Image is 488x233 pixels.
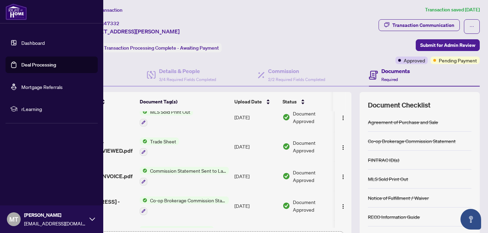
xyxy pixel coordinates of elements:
td: [DATE] [232,132,280,162]
button: Status IconTrade Sheet [140,138,179,156]
td: [DATE] [232,161,280,191]
article: Transaction saved [DATE] [425,6,480,14]
div: Notice of Fulfillment / Waiver [368,194,429,202]
a: Deal Processing [21,62,56,68]
button: Logo [338,112,349,123]
img: Status Icon [140,167,147,174]
span: Pending Payment [439,57,477,64]
a: Mortgage Referrals [21,84,63,90]
span: Required [381,77,398,82]
div: FINTRAC ID(s) [368,156,399,164]
span: 47332 [104,20,119,27]
span: MT [9,214,18,224]
span: 2/2 Required Fields Completed [268,77,325,82]
div: MLS Sold Print Out [368,175,408,183]
img: Logo [340,174,346,180]
span: Approved [404,57,425,64]
img: Logo [340,204,346,209]
button: Open asap [460,209,481,230]
span: Transaction Processing Complete - Awaiting Payment [104,45,219,51]
span: Document Approved [293,110,336,125]
div: Agreement of Purchase and Sale [368,118,438,126]
img: Document Status [283,143,290,150]
a: Dashboard [21,40,45,46]
span: [PERSON_NAME] [24,211,86,219]
span: Upload Date [234,98,262,105]
img: Document Status [283,202,290,210]
span: [EMAIL_ADDRESS][DOMAIN_NAME] [24,220,86,227]
th: Document Tag(s) [137,92,232,111]
img: Document Status [283,113,290,121]
td: [DATE] [232,191,280,221]
span: Submit for Admin Review [420,40,475,51]
span: View Transaction [86,7,123,13]
button: Status IconCo-op Brokerage Commission Statement [140,196,229,215]
button: Logo [338,171,349,182]
span: [STREET_ADDRESS][PERSON_NAME] [85,27,180,36]
span: Document Approved [293,169,336,184]
img: logo [6,3,27,20]
span: 3/4 Required Fields Completed [159,77,216,82]
img: Document Status [283,172,290,180]
span: Document Approved [293,139,336,154]
button: Submit for Admin Review [416,39,480,51]
h4: Documents [381,67,410,75]
span: Status [283,98,297,105]
img: Status Icon [140,108,147,115]
button: Logo [338,200,349,211]
span: Document Checklist [368,100,431,110]
img: Logo [340,145,346,150]
div: RECO Information Guide [368,213,420,221]
div: Status: [85,43,222,52]
div: Transaction Communication [392,20,454,31]
span: MLS Sold Print Out [147,108,193,115]
span: rLearning [21,105,93,113]
span: Document Approved [293,198,336,213]
th: Status [280,92,338,111]
td: [DATE] [232,102,280,132]
span: Commission Statement Sent to Lawyer [147,167,229,174]
button: Status IconCommission Statement Sent to Lawyer [140,167,229,185]
span: Trade Sheet [147,138,179,145]
th: Upload Date [232,92,280,111]
img: Status Icon [140,196,147,204]
div: Co-op Brokerage Commission Statement [368,137,456,145]
span: Co-op Brokerage Commission Statement [147,196,229,204]
button: Status IconMLS Sold Print Out [140,108,193,126]
img: Status Icon [140,138,147,145]
h4: Details & People [159,67,216,75]
h4: Commission [268,67,325,75]
span: ellipsis [469,24,474,29]
button: Transaction Communication [379,19,460,31]
button: Logo [338,141,349,152]
img: Logo [340,115,346,121]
